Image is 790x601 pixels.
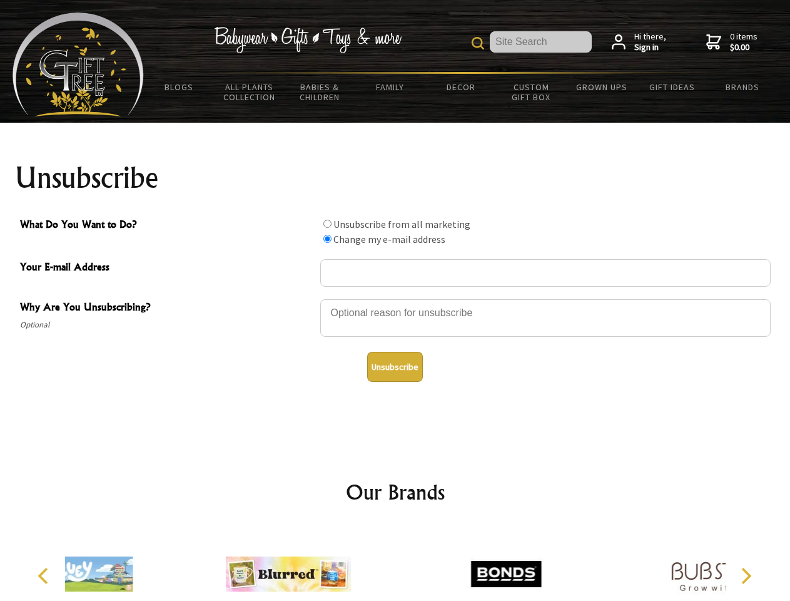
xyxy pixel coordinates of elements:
[20,217,314,235] span: What Do You Want to Do?
[285,74,355,110] a: Babies & Children
[425,74,496,100] a: Decor
[496,74,567,110] a: Custom Gift Box
[634,42,666,53] strong: Sign in
[333,233,445,245] label: Change my e-mail address
[612,31,666,53] a: Hi there,Sign in
[323,220,332,228] input: What Do You Want to Do?
[20,259,314,277] span: Your E-mail Address
[20,317,314,332] span: Optional
[730,31,757,53] span: 0 items
[214,27,402,53] img: Babywear - Gifts - Toys & more
[732,562,759,590] button: Next
[634,31,666,53] span: Hi there,
[472,37,484,49] img: product search
[333,218,470,230] label: Unsubscribe from all marketing
[566,74,637,100] a: Grown Ups
[13,13,144,116] img: Babyware - Gifts - Toys and more...
[320,299,771,337] textarea: Why Are You Unsubscribing?
[637,74,707,100] a: Gift Ideas
[215,74,285,110] a: All Plants Collection
[15,163,776,193] h1: Unsubscribe
[144,74,215,100] a: BLOGS
[25,477,766,507] h2: Our Brands
[323,235,332,243] input: What Do You Want to Do?
[355,74,426,100] a: Family
[20,299,314,317] span: Why Are You Unsubscribing?
[490,31,592,53] input: Site Search
[320,259,771,287] input: Your E-mail Address
[31,562,59,590] button: Previous
[730,42,757,53] strong: $0.00
[707,74,778,100] a: Brands
[706,31,757,53] a: 0 items$0.00
[367,352,423,382] button: Unsubscribe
